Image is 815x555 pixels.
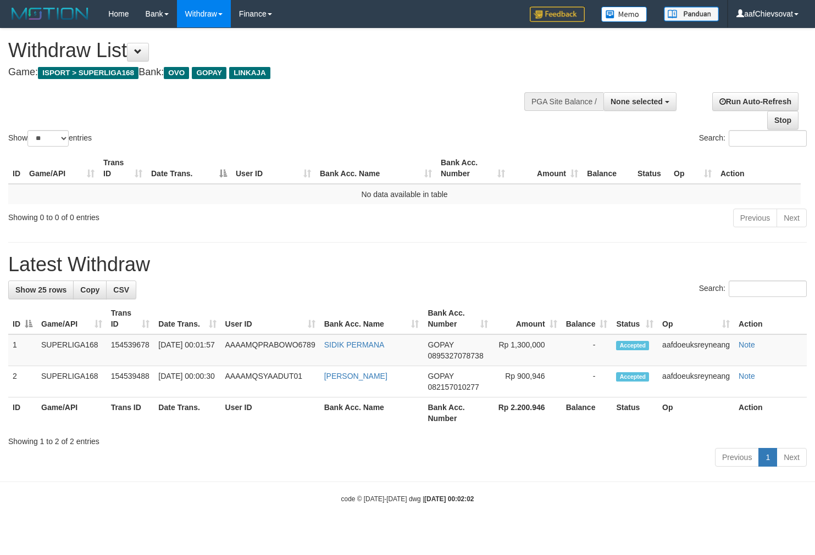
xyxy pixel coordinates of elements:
td: No data available in table [8,184,801,204]
th: Bank Acc. Name: activate to sort column ascending [315,153,436,184]
th: User ID: activate to sort column ascending [231,153,315,184]
th: Balance: activate to sort column ascending [562,303,612,334]
th: Op: activate to sort column ascending [669,153,716,184]
th: Date Trans. [154,397,220,429]
span: ISPORT > SUPERLIGA168 [38,67,138,79]
a: Previous [733,209,777,227]
label: Search: [699,281,807,297]
td: AAAAMQPRABOWO6789 [221,334,320,366]
th: Game/API: activate to sort column ascending [25,153,99,184]
th: Action [716,153,801,184]
small: code © [DATE]-[DATE] dwg | [341,495,474,503]
a: [PERSON_NAME] [324,372,387,380]
span: Copy 082157010277 to clipboard [428,383,479,391]
input: Search: [729,281,807,297]
input: Search: [729,130,807,147]
a: Run Auto-Refresh [712,92,799,111]
td: Rp 900,946 [492,366,562,397]
th: Balance [583,153,633,184]
th: User ID [221,397,320,429]
td: SUPERLIGA168 [37,334,107,366]
th: Trans ID: activate to sort column ascending [107,303,154,334]
img: Feedback.jpg [530,7,585,22]
a: Next [777,209,807,227]
span: None selected [611,97,663,106]
h1: Withdraw List [8,40,533,61]
td: [DATE] 00:00:30 [154,366,220,397]
td: Rp 1,300,000 [492,334,562,366]
td: SUPERLIGA168 [37,366,107,397]
th: ID [8,397,37,429]
span: Show 25 rows [15,285,66,294]
span: GOPAY [192,67,226,79]
img: panduan.png [664,7,719,21]
a: SIDIK PERMANA [324,340,385,349]
td: AAAAMQSYAADUT01 [221,366,320,397]
th: Op: activate to sort column ascending [658,303,734,334]
a: Show 25 rows [8,281,74,299]
span: Accepted [616,372,649,382]
a: Note [739,340,755,349]
div: Showing 1 to 2 of 2 entries [8,431,807,447]
th: Rp 2.200.946 [492,397,562,429]
td: 154539488 [107,366,154,397]
a: Next [777,448,807,467]
span: GOPAY [428,372,453,380]
th: Trans ID [107,397,154,429]
div: PGA Site Balance / [524,92,603,111]
span: Copy 0895327078738 to clipboard [428,351,483,360]
a: CSV [106,281,136,299]
span: OVO [164,67,189,79]
th: Status [633,153,669,184]
span: CSV [113,285,129,294]
a: 1 [758,448,777,467]
td: - [562,366,612,397]
th: ID [8,153,25,184]
th: Op [658,397,734,429]
th: Date Trans.: activate to sort column ascending [154,303,220,334]
a: Stop [767,111,799,130]
img: MOTION_logo.png [8,5,92,22]
th: Status [612,397,658,429]
div: Showing 0 to 0 of 0 entries [8,208,331,223]
th: Trans ID: activate to sort column ascending [99,153,147,184]
span: Accepted [616,341,649,350]
a: Copy [73,281,107,299]
select: Showentries [27,130,69,147]
th: Balance [562,397,612,429]
td: 154539678 [107,334,154,366]
span: Copy [80,285,99,294]
button: None selected [603,92,677,111]
h1: Latest Withdraw [8,254,807,276]
th: Bank Acc. Name: activate to sort column ascending [320,303,424,334]
span: GOPAY [428,340,453,349]
th: Action [734,303,807,334]
th: Bank Acc. Number: activate to sort column ascending [436,153,509,184]
th: Amount: activate to sort column ascending [509,153,583,184]
strong: [DATE] 00:02:02 [424,495,474,503]
label: Show entries [8,130,92,147]
th: Date Trans.: activate to sort column descending [147,153,231,184]
span: LINKAJA [229,67,270,79]
a: Note [739,372,755,380]
td: 2 [8,366,37,397]
th: Bank Acc. Number: activate to sort column ascending [423,303,492,334]
td: [DATE] 00:01:57 [154,334,220,366]
th: Amount: activate to sort column ascending [492,303,562,334]
img: Button%20Memo.svg [601,7,647,22]
h4: Game: Bank: [8,67,533,78]
th: Bank Acc. Name [320,397,424,429]
td: aafdoeuksreyneang [658,334,734,366]
th: ID: activate to sort column descending [8,303,37,334]
td: - [562,334,612,366]
th: Game/API: activate to sort column ascending [37,303,107,334]
th: Bank Acc. Number [423,397,492,429]
th: Status: activate to sort column ascending [612,303,658,334]
td: 1 [8,334,37,366]
a: Previous [715,448,759,467]
th: User ID: activate to sort column ascending [221,303,320,334]
th: Action [734,397,807,429]
td: aafdoeuksreyneang [658,366,734,397]
label: Search: [699,130,807,147]
th: Game/API [37,397,107,429]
